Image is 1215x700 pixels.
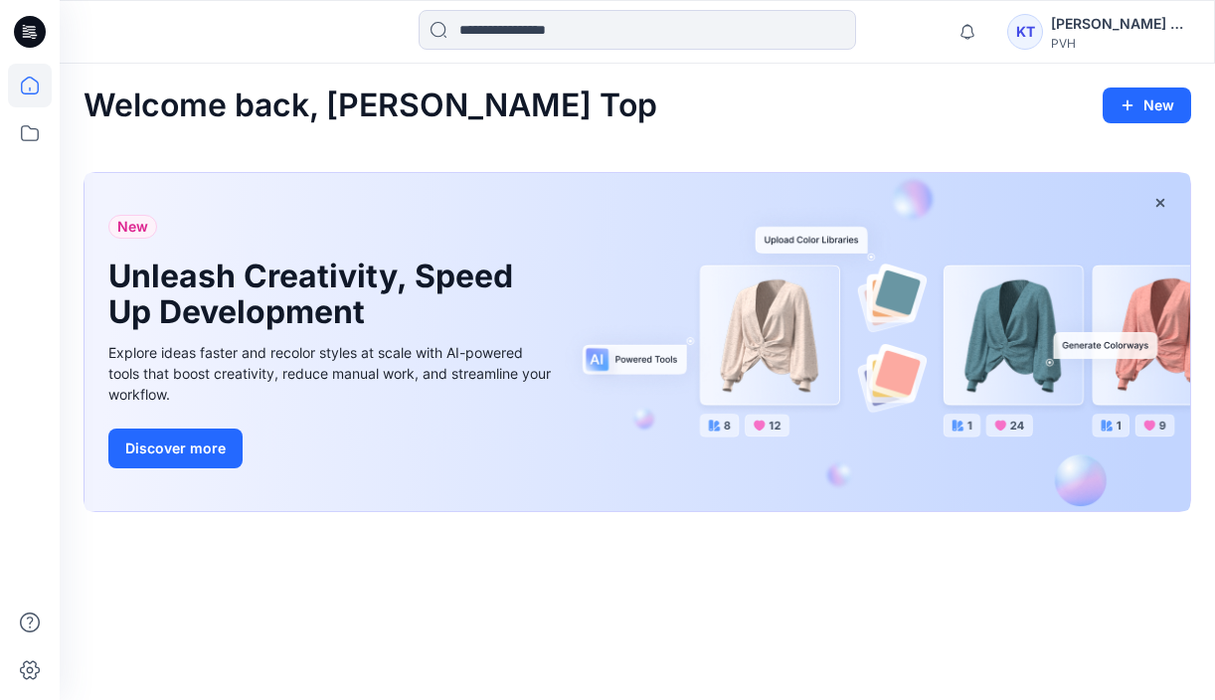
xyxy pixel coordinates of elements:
span: New [117,215,148,239]
div: [PERSON_NAME] Top [PERSON_NAME] Top [1051,12,1190,36]
h2: Welcome back, [PERSON_NAME] Top [84,87,657,124]
a: Discover more [108,429,556,468]
h1: Unleash Creativity, Speed Up Development [108,259,526,330]
button: New [1103,87,1191,123]
div: PVH [1051,36,1190,51]
div: KT [1007,14,1043,50]
button: Discover more [108,429,243,468]
div: Explore ideas faster and recolor styles at scale with AI-powered tools that boost creativity, red... [108,342,556,405]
